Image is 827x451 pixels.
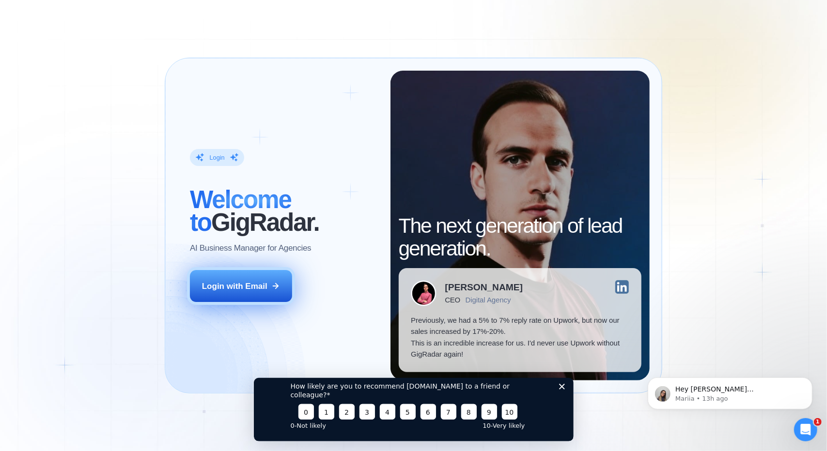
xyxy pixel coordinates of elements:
iframe: Survey from GigRadar.io [254,378,574,441]
iframe: Intercom live chat [794,418,817,441]
div: Login with Email [202,281,267,292]
iframe: Intercom notifications message [633,357,827,425]
div: [PERSON_NAME] [445,283,523,292]
div: Login [209,153,224,162]
h2: The next generation of lead generation. [399,214,641,260]
span: Welcome to [190,186,291,236]
h2: ‍ GigRadar. [190,189,378,234]
span: 1 [814,418,822,426]
button: Login with Email [190,270,292,302]
p: Previously, we had a 5% to 7% reply rate on Upwork, but now our sales increased by 17%-20%. This ... [411,315,629,360]
p: AI Business Manager for Agencies [190,242,311,254]
div: Digital Agency [466,296,511,304]
div: CEO [445,296,460,304]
